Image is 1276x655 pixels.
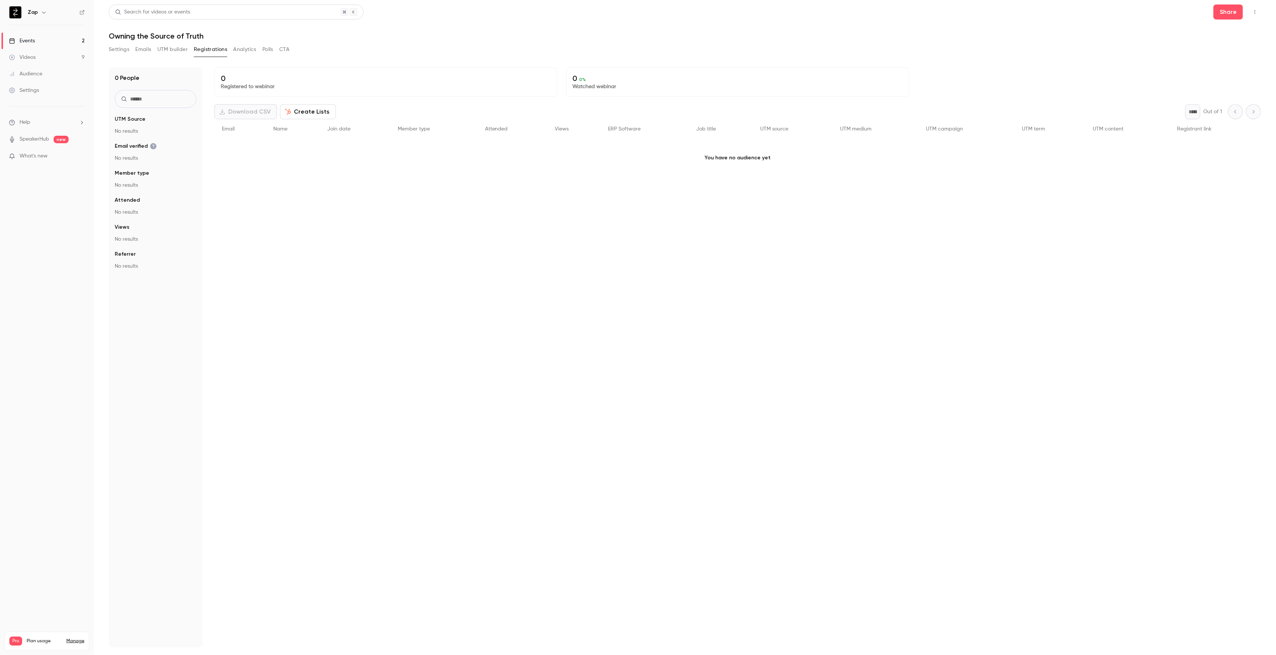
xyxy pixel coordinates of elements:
[54,136,69,143] span: new
[115,115,196,270] section: facet-groups
[115,142,157,150] span: Email verified
[840,126,872,132] span: UTM medium
[19,118,30,126] span: Help
[580,77,586,82] span: 0 %
[222,126,235,132] span: Email
[9,70,42,78] div: Audience
[19,135,49,143] a: SpeakerHub
[115,154,196,162] p: No results
[1022,126,1045,132] span: UTM term
[1213,4,1243,19] button: Share
[109,31,1261,40] h1: Owning the Source of Truth
[115,8,190,16] div: Search for videos or events
[279,43,289,55] button: CTA
[66,638,84,644] a: Manage
[115,73,139,82] h1: 0 People
[233,43,256,55] button: Analytics
[115,208,196,216] p: No results
[27,638,62,644] span: Plan usage
[1177,126,1212,132] span: Registrant link
[221,83,551,90] p: Registered to webinar
[9,37,35,45] div: Events
[115,181,196,189] p: No results
[9,87,39,94] div: Settings
[573,83,903,90] p: Watched webinar
[135,43,151,55] button: Emails
[194,43,227,55] button: Registrations
[926,126,963,132] span: UTM campaign
[115,250,136,258] span: Referrer
[19,152,48,160] span: What's new
[573,74,903,83] p: 0
[280,104,336,119] button: Create Lists
[214,119,1261,139] div: People list
[157,43,188,55] button: UTM builder
[1203,108,1222,115] p: Out of 1
[696,126,716,132] span: Job title
[9,118,85,126] li: help-dropdown-opener
[555,126,569,132] span: Views
[28,9,38,16] h6: Zap
[1093,126,1123,132] span: UTM content
[214,139,1261,177] p: You have no audience yet
[608,126,641,132] span: ERP Software
[9,637,22,646] span: Pro
[9,54,36,61] div: Videos
[115,262,196,270] p: No results
[761,126,789,132] span: UTM source
[115,223,129,231] span: Views
[221,74,551,83] p: 0
[115,196,140,204] span: Attended
[485,126,508,132] span: Attended
[9,6,21,18] img: Zap
[109,43,129,55] button: Settings
[115,169,149,177] span: Member type
[273,126,288,132] span: Name
[262,43,273,55] button: Polls
[115,127,196,135] p: No results
[115,235,196,243] p: No results
[327,126,350,132] span: Join date
[398,126,430,132] span: Member type
[115,115,145,123] span: UTM Source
